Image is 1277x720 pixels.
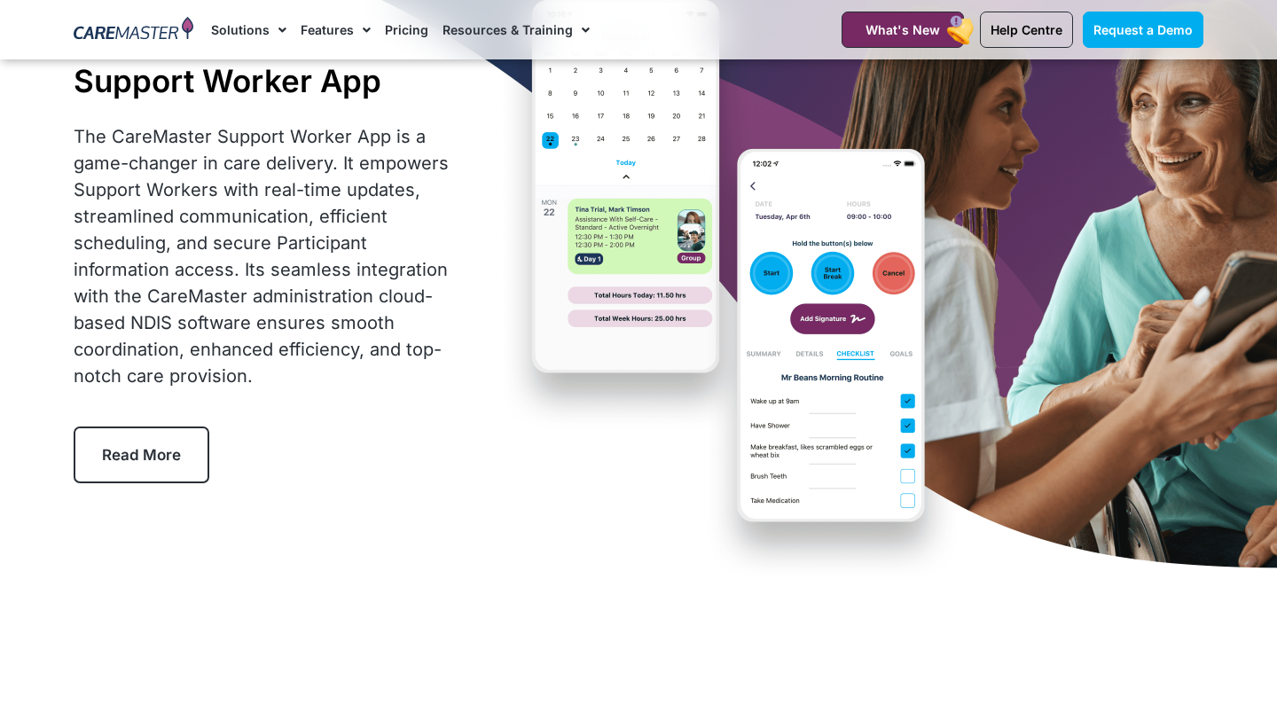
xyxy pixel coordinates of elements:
[842,12,964,48] a: What's New
[74,427,209,483] a: Read More
[74,123,458,389] div: The CareMaster Support Worker App is a game-changer in care delivery. It empowers Support Workers...
[980,12,1073,48] a: Help Centre
[991,22,1062,37] span: Help Centre
[74,62,458,99] h1: Support Worker App
[1083,12,1203,48] a: Request a Demo
[866,22,940,37] span: What's New
[74,17,193,43] img: CareMaster Logo
[102,446,181,464] span: Read More
[1093,22,1193,37] span: Request a Demo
